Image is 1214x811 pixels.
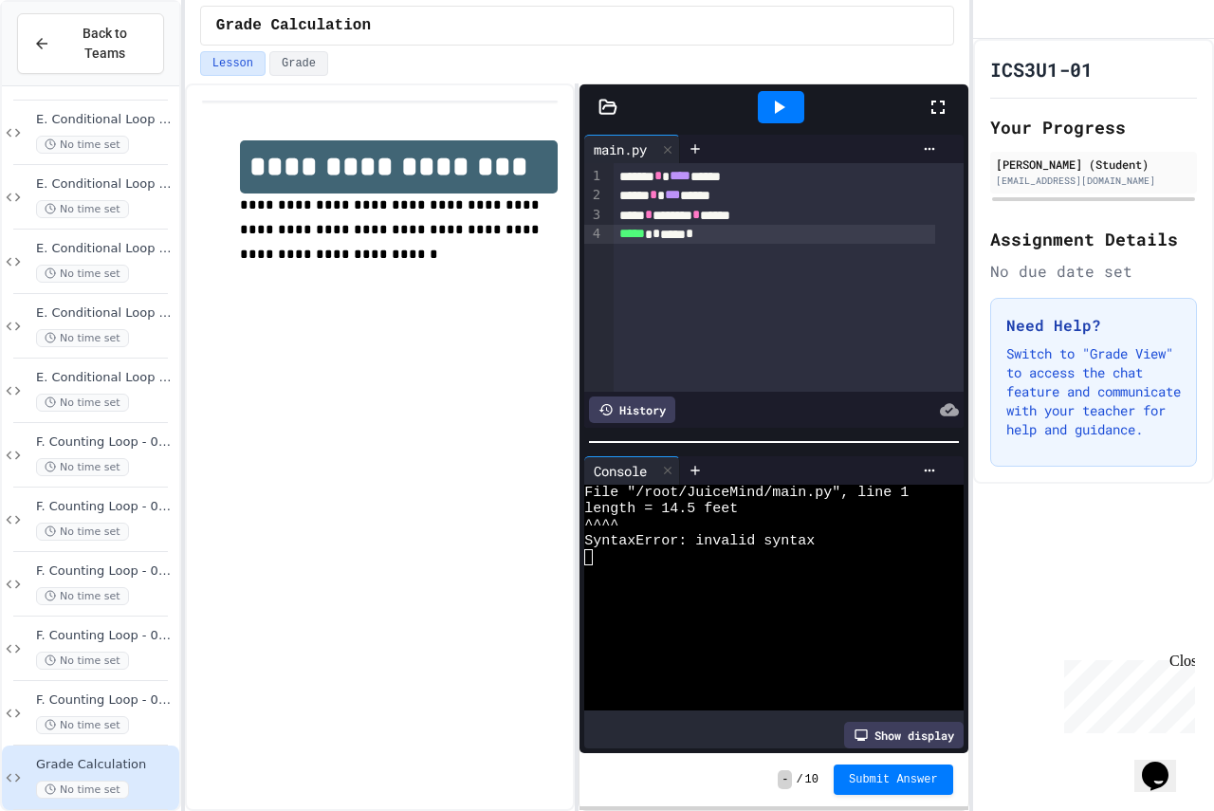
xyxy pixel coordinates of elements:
div: [PERSON_NAME] (Student) [996,156,1191,173]
span: E. Conditional Loop - 04 - Sum of Positive Numbers [36,176,175,193]
span: F. Counting Loop - 02 - Count down by 1 [36,499,175,515]
div: 2 [584,186,603,205]
span: No time set [36,716,129,734]
h2: Your Progress [990,114,1197,140]
div: 1 [584,167,603,186]
span: No time set [36,200,129,218]
button: Submit Answer [834,765,953,795]
button: Lesson [200,51,266,76]
span: Submit Answer [849,772,938,787]
div: 4 [584,225,603,244]
div: Console [584,461,656,481]
div: 3 [584,206,603,225]
span: F. Counting Loop - 03 - Count up by 4 [36,563,175,580]
span: ^^^^ [584,517,618,533]
iframe: chat widget [1057,653,1195,733]
span: File "/root/JuiceMind/main.py", line 1 [584,485,909,501]
span: / [796,772,802,787]
button: Grade [269,51,328,76]
span: SyntaxError: invalid syntax [584,533,815,549]
div: Show display [844,722,964,748]
div: No due date set [990,260,1197,283]
span: No time set [36,394,129,412]
iframe: chat widget [1134,735,1195,792]
div: [EMAIL_ADDRESS][DOMAIN_NAME] [996,174,1191,188]
div: main.py [584,139,656,159]
div: Chat with us now!Close [8,8,131,120]
h2: Assignment Details [990,226,1197,252]
span: No time set [36,652,129,670]
span: F. Counting Loop - 05 - Timestable [36,692,175,709]
span: No time set [36,523,129,541]
span: Back to Teams [62,24,148,64]
span: Grade Calculation [36,757,175,773]
h3: Need Help? [1006,314,1181,337]
div: History [589,396,675,423]
span: No time set [36,587,129,605]
h1: ICS3U1-01 [990,56,1093,83]
span: No time set [36,458,129,476]
span: - [778,770,792,789]
span: Grade Calculation [216,14,371,37]
span: F. Counting Loop - 04 - Printing Patterns [36,628,175,644]
span: E. Conditional Loop - 03 - Count by 5 [36,112,175,128]
div: Console [584,456,680,485]
span: length = 14.5 feet [584,501,738,517]
span: E. Conditional Loop - 06 - Smallest Positive [36,305,175,322]
button: Back to Teams [17,13,164,74]
span: No time set [36,265,129,283]
span: No time set [36,136,129,154]
div: main.py [584,135,680,163]
span: F. Counting Loop - 01 - Count up by 1 [36,434,175,451]
span: No time set [36,329,129,347]
span: 10 [805,772,819,787]
p: Switch to "Grade View" to access the chat feature and communicate with your teacher for help and ... [1006,344,1181,439]
span: E. Conditional Loop - 07 - PIN Code [36,370,175,386]
span: E. Conditional Loop - 05 - Largest Positive [36,241,175,257]
span: No time set [36,781,129,799]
